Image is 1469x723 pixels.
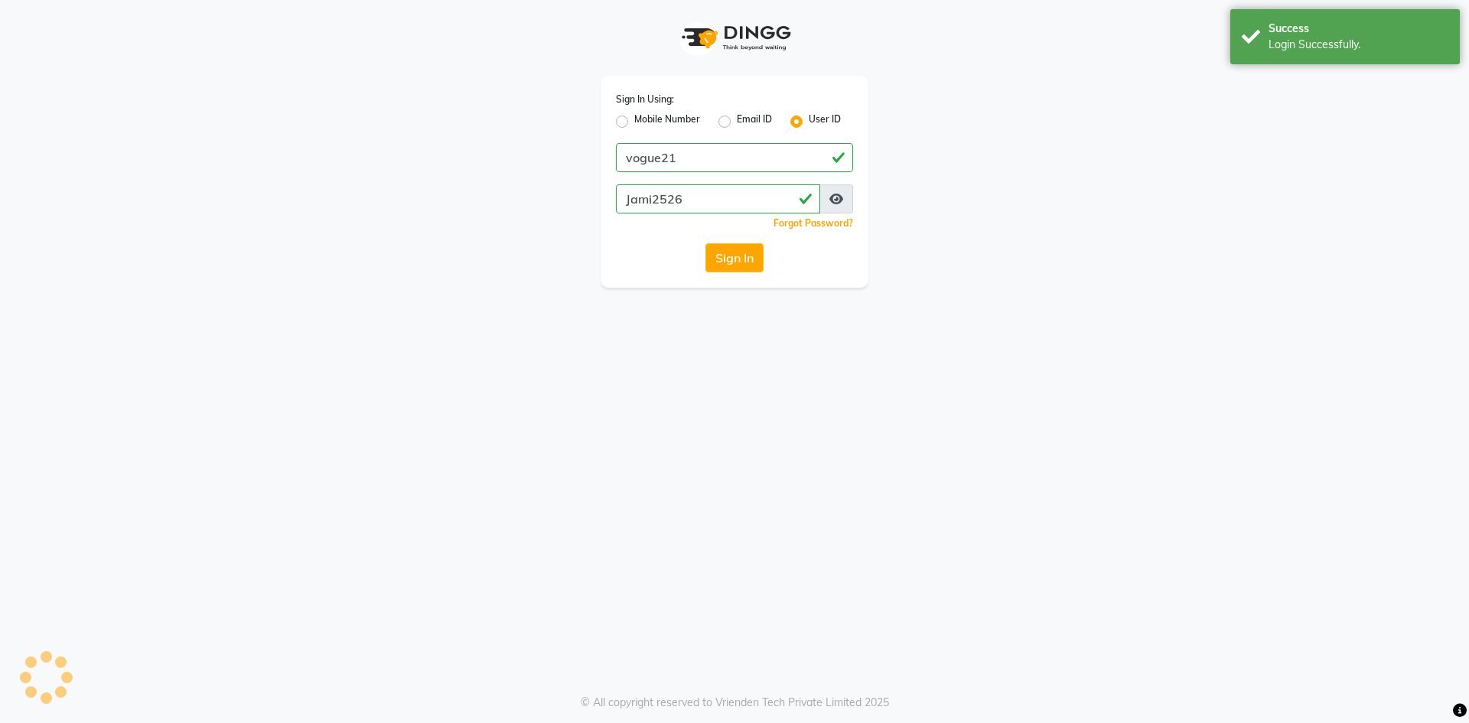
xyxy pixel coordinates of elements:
img: logo1.svg [673,15,796,60]
label: Email ID [737,112,772,131]
button: Sign In [705,243,764,272]
input: Username [616,143,853,172]
label: Sign In Using: [616,93,674,106]
input: Username [616,184,820,213]
div: Success [1269,21,1448,37]
a: Forgot Password? [774,217,853,229]
label: Mobile Number [634,112,700,131]
label: User ID [809,112,841,131]
div: Login Successfully. [1269,37,1448,53]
